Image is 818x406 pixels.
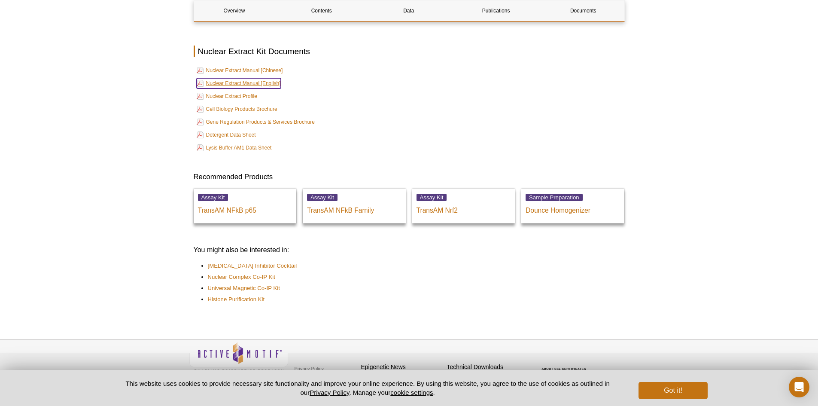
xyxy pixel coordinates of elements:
a: Assay Kit TransAM NFkB p65 [194,189,297,223]
a: ABOUT SSL CERTIFICATES [541,367,586,370]
a: Universal Magnetic Co-IP Kit [208,284,280,293]
a: Nuclear Extract Manual [English] [197,78,281,89]
p: TransAM NFkB p65 [198,202,292,215]
p: This website uses cookies to provide necessary site functionality and improve your online experie... [111,379,625,397]
table: Click to Verify - This site chose Symantec SSL for secure e-commerce and confidential communicati... [533,355,597,374]
span: Assay Kit [307,194,338,201]
a: Cell Biology Products Brochure [197,104,277,114]
a: Lysis Buffer AM1 Data Sheet [197,143,272,153]
a: Histone Purification Kit [208,295,265,304]
h3: Recommended Products [194,172,625,182]
span: Sample Preparation [526,194,583,201]
a: Detergent Data Sheet [197,130,256,140]
p: TransAM NFkB Family [307,202,401,215]
a: Gene Regulation Products & Services Brochure [197,117,315,127]
a: Assay Kit TransAM Nrf2 [412,189,515,223]
a: [MEDICAL_DATA] Inhibitor Cocktail [208,262,297,270]
a: Privacy Policy [292,362,326,375]
span: Assay Kit [417,194,447,201]
h3: You might also be interested in: [194,245,625,255]
a: Sample Preparation Dounce Homogenizer [521,189,624,223]
h2: Nuclear Extract Kit Documents [194,46,625,57]
a: Overview [194,0,275,21]
a: Nuclear Extract Profile [197,91,257,101]
button: Got it! [639,382,707,399]
button: cookie settings [390,389,433,396]
img: Active Motif, [189,340,288,375]
h4: Epigenetic News [361,363,443,371]
a: Publications [456,0,536,21]
a: Data [368,0,449,21]
div: Open Intercom Messenger [789,377,809,397]
a: Nuclear Complex Co-IP Kit [208,273,275,281]
a: Assay Kit TransAM NFkB Family [303,189,406,223]
a: Documents [543,0,623,21]
span: Assay Kit [198,194,228,201]
p: TransAM Nrf2 [417,202,511,215]
p: Dounce Homogenizer [526,202,620,215]
a: Privacy Policy [310,389,349,396]
a: Nuclear Extract Manual [Chinese] [197,65,283,76]
a: Contents [281,0,362,21]
h4: Technical Downloads [447,363,529,371]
